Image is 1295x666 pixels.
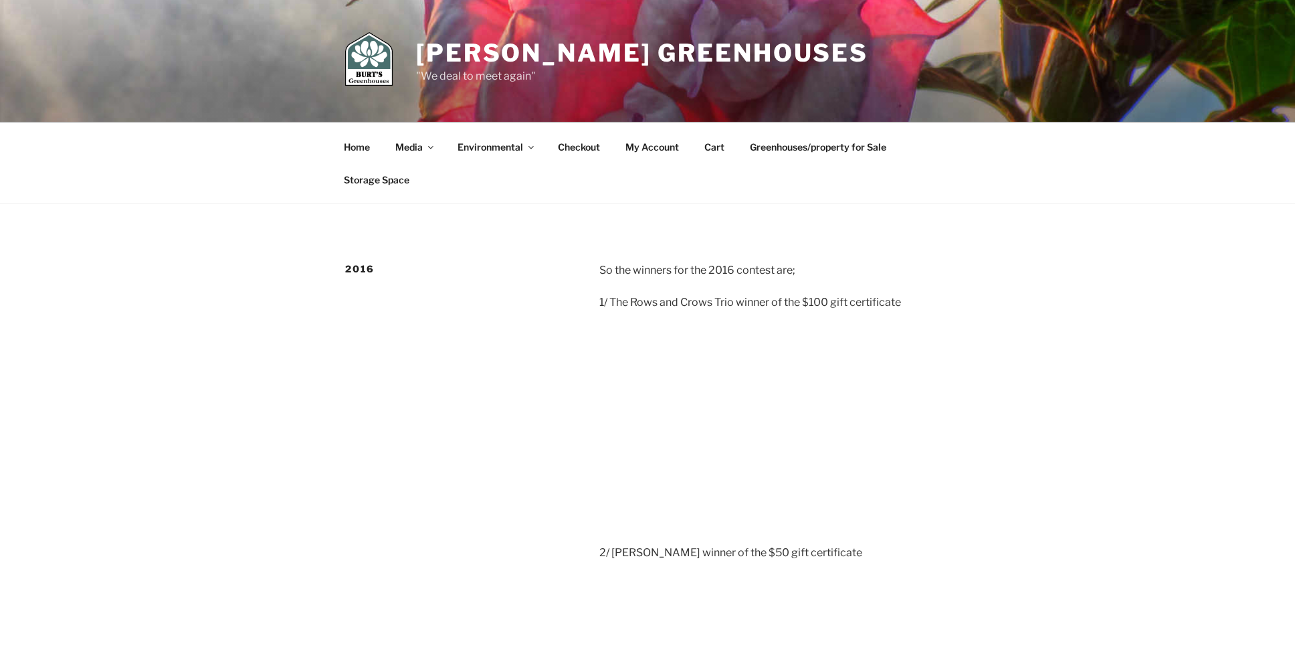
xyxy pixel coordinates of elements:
h1: 2016 [345,262,563,276]
p: 2/ [PERSON_NAME] winner of the $50 gift certificate [599,545,950,561]
nav: Top Menu [332,131,963,196]
a: Greenhouses/property for Sale [738,131,898,163]
a: Media [383,131,443,163]
img: Burt's Greenhouses [345,32,393,86]
a: Cart [692,131,736,163]
p: 1/ The Rows and Crows Trio winner of the $100 gift certificate [599,295,950,311]
a: Environmental [445,131,544,163]
a: Checkout [546,131,611,163]
iframe: Rows & Crows Trio [599,327,950,524]
a: My Account [613,131,690,163]
a: [PERSON_NAME] Greenhouses [416,38,868,68]
p: So the winners for the 2016 contest are; [599,262,950,278]
a: Storage Space [332,163,421,196]
p: "We deal to meet again" [416,68,868,84]
a: Home [332,131,381,163]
